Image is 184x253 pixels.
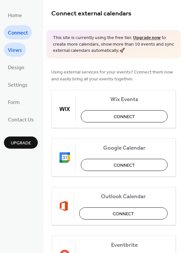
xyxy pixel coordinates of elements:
[81,110,168,122] button: Connect
[51,7,131,20] span: Connect external calendars
[113,210,134,217] span: Connect
[8,97,20,108] span: Form
[81,144,168,151] span: Google Calendar
[11,140,31,147] span: Upgrade
[59,201,68,211] img: outlook
[114,162,135,169] span: Connect
[81,242,168,248] span: Eventbrite
[8,115,34,125] span: Contact Us
[79,193,168,200] span: Outlook Calendar
[4,25,32,39] a: Connect
[81,159,168,171] button: Connect
[8,80,28,90] span: Settings
[4,43,26,57] a: Views
[79,207,168,220] button: Connect
[4,8,26,22] a: Home
[114,113,135,120] span: Connect
[8,28,28,38] span: Connect
[8,45,22,55] span: Views
[8,63,24,73] span: Design
[53,35,174,54] span: This site is currently using the free tier. to create more calendars, show more than 10 events an...
[8,11,22,21] span: Home
[4,95,24,109] a: Form
[51,69,176,82] span: Using external services for your events? Connect them now and easily bring all your events together.
[59,104,70,114] img: wix
[4,137,38,149] button: Upgrade
[133,33,161,42] a: Upgrade now
[81,96,168,103] span: Wix Events
[4,60,28,74] a: Design
[4,112,38,126] a: Contact Us
[59,152,70,163] img: google
[4,77,32,92] a: Settings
